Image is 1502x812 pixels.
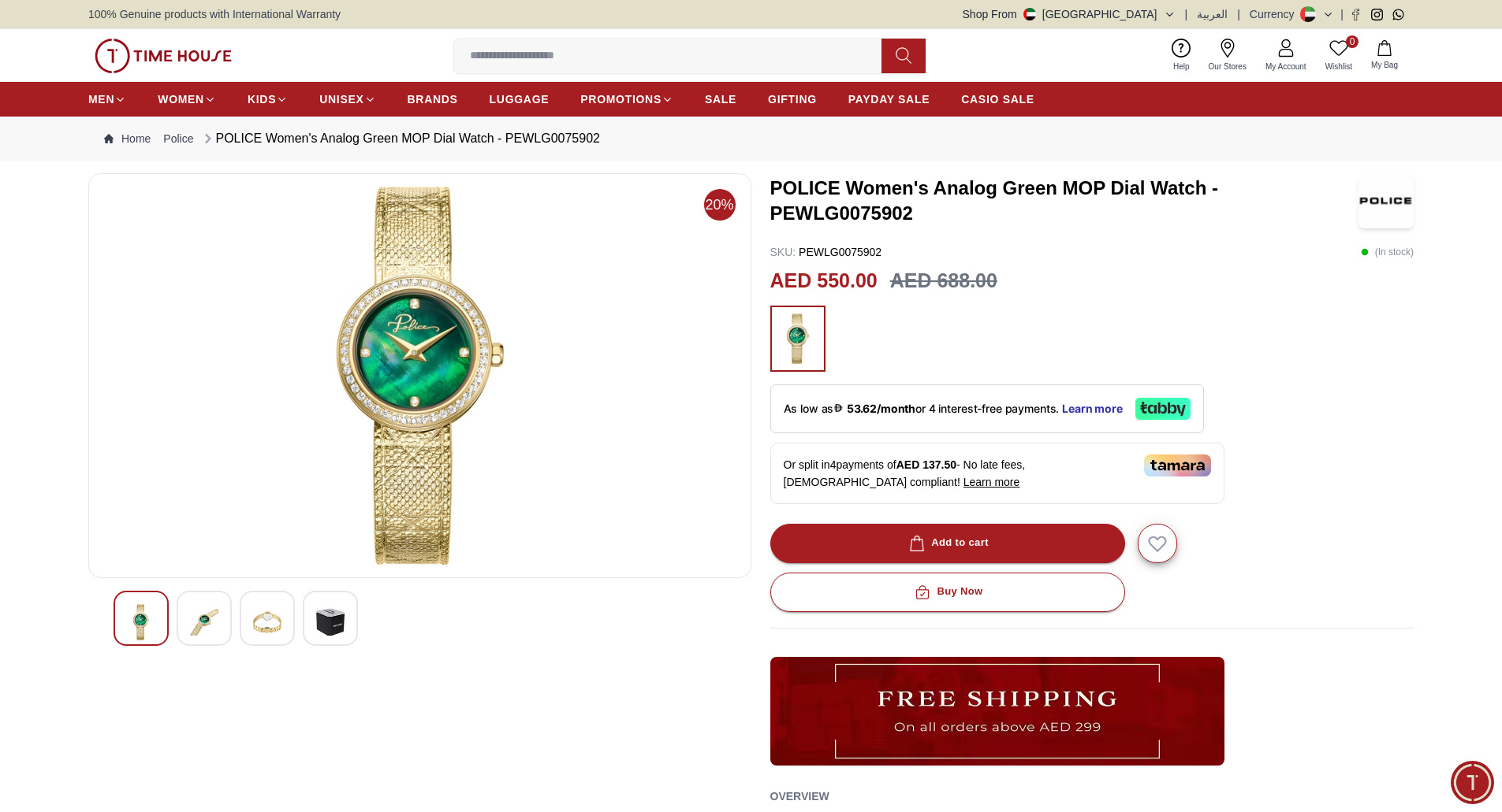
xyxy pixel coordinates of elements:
[88,6,341,22] span: 100% Genuine products with International Warranty
[961,85,1034,113] a: CASIO SALE
[1023,8,1036,20] img: United Arab Emirates
[88,91,114,107] span: MEN
[770,176,1359,226] h3: POLICE Women's Analog Green MOP Dial Watch - PEWLG0075902
[896,458,956,471] span: AED 137.50
[253,604,281,640] img: POLICE Women's Analog Green MOP Dial Watch - PEWLG0075902
[961,91,1034,107] span: CASIO SALE
[319,85,375,113] a: UNISEX
[1185,6,1188,22] span: |
[1365,59,1404,71] span: My Bag
[580,85,673,113] a: PROMOTIONS
[127,604,155,640] img: POLICE Women's Analog Green MOP Dial Watch - PEWLG0075902
[1319,61,1359,72] span: Wishlist
[890,266,997,296] h3: AED 688.00
[1199,35,1256,76] a: Our Stores
[95,39,232,73] img: ...
[768,91,817,107] span: GIFTING
[705,85,736,113] a: SALE
[88,117,1414,161] nav: Breadcrumb
[490,91,550,107] span: LUGGAGE
[104,131,151,146] a: Home
[1167,61,1196,72] span: Help
[1340,6,1344,22] span: |
[490,85,550,113] a: LUGGAGE
[248,91,276,107] span: KIDS
[319,91,363,107] span: UNISEX
[770,573,1125,612] button: Buy Now
[963,476,1020,488] span: Learn more
[770,657,1224,766] img: ...
[848,85,930,113] a: PAYDAY SALE
[1144,454,1211,476] img: Tamara
[911,583,982,601] div: Buy Now
[1250,6,1301,22] div: Currency
[1361,244,1414,260] p: ( In stock )
[102,187,738,565] img: POLICE Women's Analog Green MOP Dial Watch - PEWLG0075902
[408,91,458,107] span: BRANDS
[88,85,126,113] a: MEN
[200,129,600,148] div: POLICE Women's Analog Green MOP Dial Watch - PEWLG0075902
[1237,6,1240,22] span: |
[1316,35,1362,76] a: 0Wishlist
[1392,9,1404,20] a: Whatsapp
[770,266,878,296] h2: AED 550.00
[190,604,218,640] img: POLICE Women's Analog Green MOP Dial Watch - PEWLG0075902
[770,244,882,260] p: PEWLG0075902
[704,189,736,221] span: 20%
[1371,9,1383,20] a: Instagram
[778,313,818,364] img: ...
[1350,9,1362,20] a: Facebook
[705,91,736,107] span: SALE
[1362,37,1407,74] button: My Bag
[770,246,796,258] span: SKU :
[158,85,216,113] a: WOMEN
[1164,35,1199,76] a: Help
[316,604,345,640] img: POLICE Women's Analog Green MOP Dial Watch - PEWLG0075902
[580,91,662,107] span: PROMOTIONS
[1202,61,1253,72] span: Our Stores
[963,6,1176,22] button: Shop From[GEOGRAPHIC_DATA]
[1359,173,1414,228] img: POLICE Women's Analog Green MOP Dial Watch - PEWLG0075902
[770,784,829,808] h2: Overview
[770,524,1125,563] button: Add to cart
[768,85,817,113] a: GIFTING
[906,534,989,552] div: Add to cart
[248,85,288,113] a: KIDS
[848,91,930,107] span: PAYDAY SALE
[1451,761,1494,804] div: Chat Widget
[1346,35,1359,48] span: 0
[408,85,458,113] a: BRANDS
[770,443,1224,504] div: Or split in 4 payments of - No late fees, [DEMOGRAPHIC_DATA] compliant!
[158,91,204,107] span: WOMEN
[1259,61,1313,72] span: My Account
[1197,6,1228,22] button: العربية
[163,131,193,146] a: Police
